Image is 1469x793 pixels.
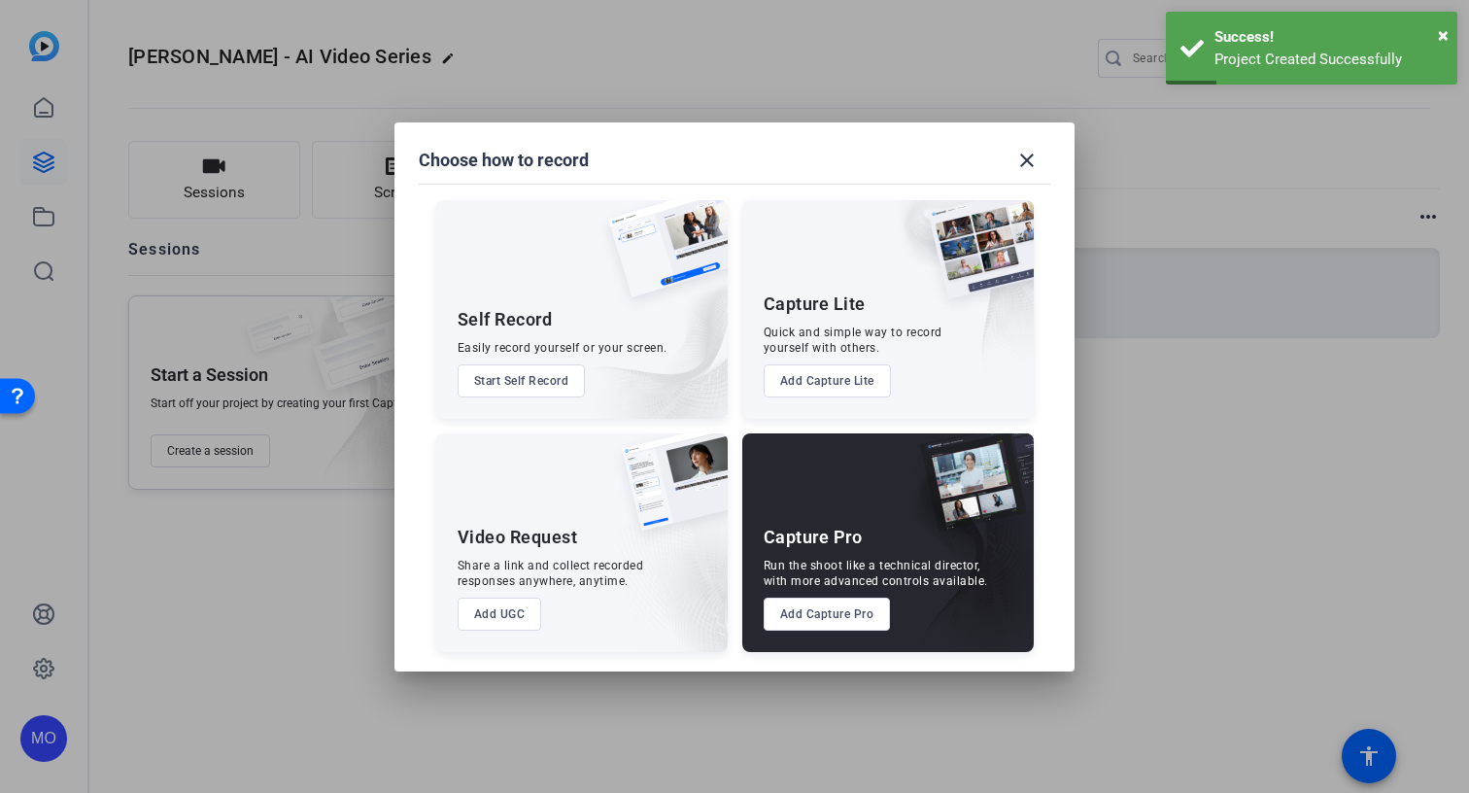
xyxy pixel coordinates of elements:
[890,458,1034,652] img: embarkstudio-capture-pro.png
[764,325,942,356] div: Quick and simple way to record yourself with others.
[458,558,644,589] div: Share a link and collect recorded responses anywhere, anytime.
[860,200,1034,395] img: embarkstudio-capture-lite.png
[559,242,728,419] img: embarkstudio-self-record.png
[764,598,891,631] button: Add Capture Pro
[913,200,1034,319] img: capture-lite.png
[458,526,578,549] div: Video Request
[764,293,866,316] div: Capture Lite
[1438,20,1449,50] button: Close
[458,308,553,331] div: Self Record
[1214,26,1443,49] div: Success!
[1015,149,1039,172] mat-icon: close
[458,340,667,356] div: Easily record yourself or your screen.
[764,526,863,549] div: Capture Pro
[905,433,1034,552] img: capture-pro.png
[458,364,586,397] button: Start Self Record
[594,200,728,317] img: self-record.png
[607,433,728,551] img: ugc-content.png
[419,149,589,172] h1: Choose how to record
[1214,49,1443,71] div: Project Created Successfully
[458,598,542,631] button: Add UGC
[764,364,891,397] button: Add Capture Lite
[1438,23,1449,47] span: ×
[615,494,728,652] img: embarkstudio-ugc-content.png
[764,558,988,589] div: Run the shoot like a technical director, with more advanced controls available.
